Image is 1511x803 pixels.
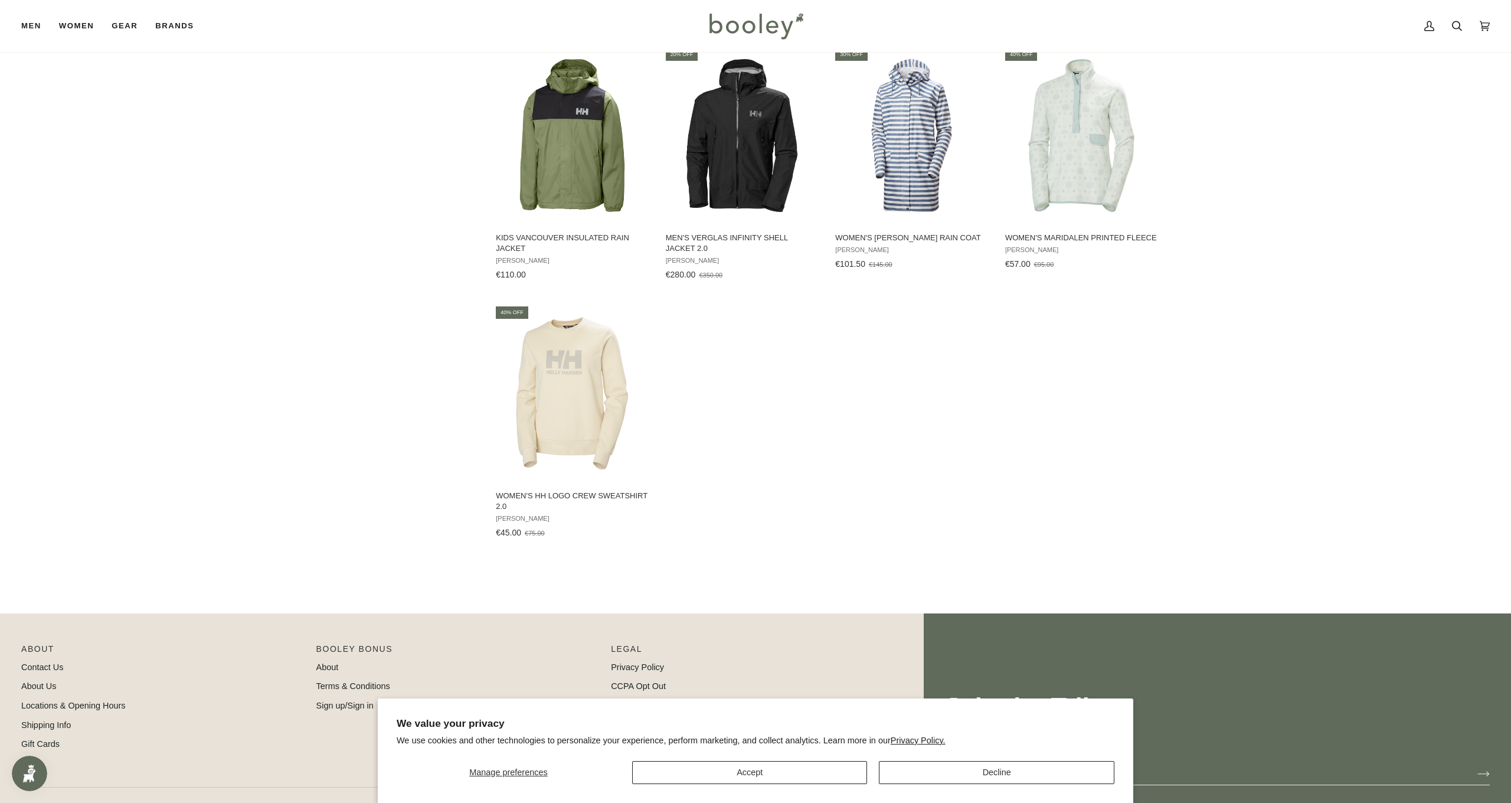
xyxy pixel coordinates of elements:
span: Manage preferences [469,768,547,777]
span: €95.00 [1034,261,1054,268]
img: Booley [704,9,807,43]
span: €75.00 [525,530,545,537]
a: Kids Vancouver Insulated Rain Jacket [494,47,650,284]
div: 30% off [835,48,868,61]
button: Decline [879,761,1114,784]
a: Women's Maridalen Printed Fleece [1003,47,1160,273]
a: CCPA Opt Out [611,681,666,691]
span: €45.00 [496,528,521,537]
a: Gift Cards [21,739,60,749]
span: Gear [112,20,138,32]
img: Helly Hansen Women's HH Logo Crew Sweatshirt 2.0 Cream - Booley Galway [494,315,650,472]
a: Women's Moss Rain Coat [833,47,990,273]
img: Helly Hansen Women's Maridalen Printed Fleece Seafoam Sunny AOP - Booley Galway [1003,57,1160,214]
p: Pipeline_Footer Main [21,643,305,661]
div: 40% off [496,306,528,319]
span: €110.00 [496,270,526,279]
span: [PERSON_NAME] [835,246,988,254]
img: Helly Hansen Women's Moss Rain Coat Washed Navy Stripe AOP - Booley Galway [833,57,990,214]
a: Shipping Info [21,720,71,730]
img: Helly Hansen Men's Verglas Infinity Shell Jacket 2.0 Black - Booley Galway [664,57,820,214]
span: €350.00 [699,272,722,279]
a: Privacy Policy [611,662,664,672]
span: Women's HH Logo Crew Sweatshirt 2.0 [496,491,649,512]
p: Pipeline_Footer Sub [611,643,894,661]
span: [PERSON_NAME] [1005,246,1158,254]
a: Locations & Opening Hours [21,701,126,710]
p: We use cookies and other technologies to personalize your experience, perform marketing, and coll... [397,735,1114,746]
a: Contact Us [21,662,63,672]
button: Accept [632,761,868,784]
div: 20% off [666,48,698,61]
div: 40% off [1005,48,1038,61]
span: [PERSON_NAME] [496,515,649,523]
a: Men's Verglas Infinity Shell Jacket 2.0 [664,47,820,284]
input: your-email@example.com [945,763,1458,785]
a: About [316,662,339,672]
a: Terms & Conditions [316,681,390,691]
span: Women [59,20,94,32]
span: Women's Maridalen Printed Fleece [1005,233,1158,243]
h3: Join the Tribe [945,691,1490,724]
button: Join [1458,764,1490,783]
span: €101.50 [835,259,865,269]
p: Get updates on Deals, Launches & Events [945,743,1490,756]
p: Booley Bonus [316,643,600,661]
span: Men [21,20,41,32]
button: Manage preferences [397,761,620,784]
img: Helly Hansen Kids Vancouver Fleece Insulated Jacket Lav Green - Booley Galway [494,57,650,214]
a: About Us [21,681,56,691]
iframe: Button to open loyalty program pop-up [12,756,47,791]
span: Brands [155,20,194,32]
span: Kids Vancouver Insulated Rain Jacket [496,233,649,254]
span: €57.00 [1005,259,1031,269]
span: [PERSON_NAME] [666,257,819,265]
span: Women's [PERSON_NAME] Rain Coat [835,233,988,243]
a: Women's HH Logo Crew Sweatshirt 2.0 [494,305,650,542]
span: €145.00 [869,261,892,268]
a: Privacy Policy. [891,736,946,745]
span: [PERSON_NAME] [496,257,649,265]
span: Men's Verglas Infinity Shell Jacket 2.0 [666,233,819,254]
span: €280.00 [666,270,696,279]
a: Sign up/Sign in [316,701,374,710]
h2: We value your privacy [397,717,1114,730]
